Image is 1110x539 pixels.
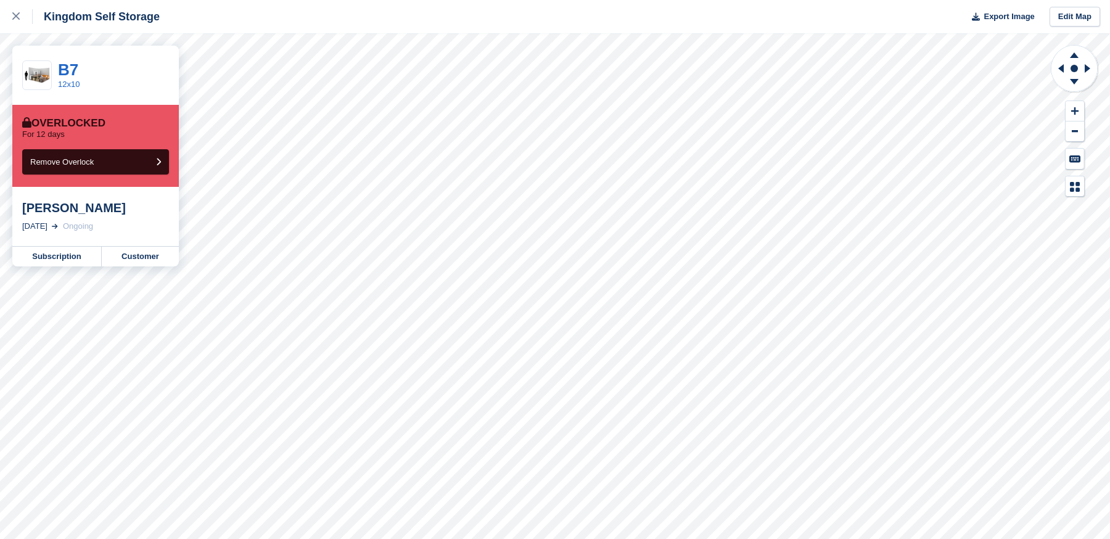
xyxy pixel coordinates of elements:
[22,130,65,139] p: For 12 days
[22,117,105,130] div: Overlocked
[33,9,160,24] div: Kingdom Self Storage
[984,10,1034,23] span: Export Image
[52,224,58,229] img: arrow-right-light-icn-cde0832a797a2874e46488d9cf13f60e5c3a73dbe684e267c42b8395dfbc2abf.svg
[22,220,47,232] div: [DATE]
[23,65,51,86] img: 100-sqft-unit.jpg
[1066,149,1084,169] button: Keyboard Shortcuts
[63,220,93,232] div: Ongoing
[22,200,169,215] div: [PERSON_NAME]
[1066,101,1084,121] button: Zoom In
[1050,7,1100,27] a: Edit Map
[22,149,169,175] button: Remove Overlock
[102,247,179,266] a: Customer
[58,80,80,89] a: 12x10
[1066,121,1084,142] button: Zoom Out
[12,247,102,266] a: Subscription
[30,157,94,167] span: Remove Overlock
[964,7,1035,27] button: Export Image
[58,60,78,79] a: B7
[1066,176,1084,197] button: Map Legend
